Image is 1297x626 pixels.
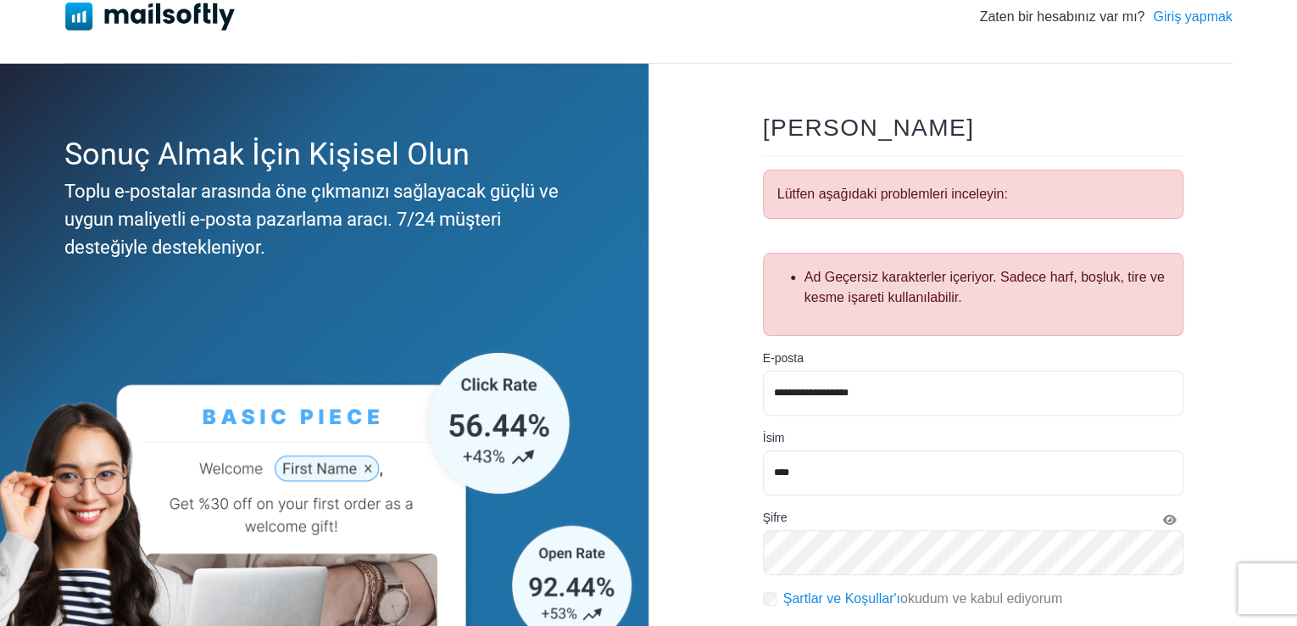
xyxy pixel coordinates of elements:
img: Mailsoftly [65,3,235,30]
font: Giriş yapmak [1153,9,1232,24]
font: İsim [763,431,785,444]
font: E-posta [763,351,804,365]
font: [PERSON_NAME] [763,115,975,141]
font: okudum ve kabul ediyorum [900,591,1062,606]
a: Şartlar ve Koşullar'ı [783,591,900,606]
font: Sonuç Almak İçin Kişisel Olun [64,137,470,172]
a: Giriş yapmak [1153,7,1232,27]
i: Şifreyi Göster [1163,514,1177,526]
font: Şifre [763,511,788,524]
font: Zaten bir hesabınız var mı? [979,9,1144,24]
font: Toplu e-postalar arasında öne çıkmanızı sağlayacak güçlü ve uygun maliyetli e-posta pazarlama ara... [64,181,559,258]
font: Lütfen aşağıdaki problemleri inceleyin: [777,187,1008,201]
font: Ad Geçersiz karakterler içeriyor. Sadece harf, boşluk, tire ve kesme işareti kullanılabilir. [804,270,1165,305]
